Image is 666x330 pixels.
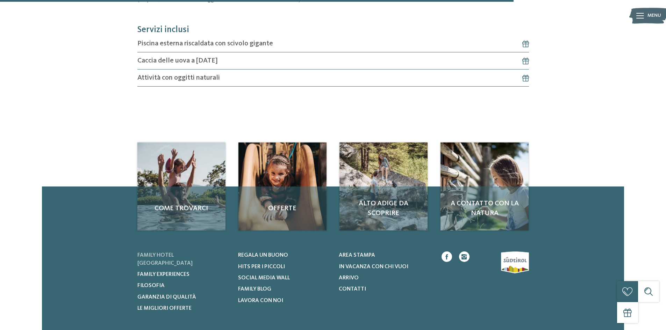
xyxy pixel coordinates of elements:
[137,142,225,230] img: Offerta di pasqua 7 = 6
[137,25,189,34] span: Servizi inclusi
[238,264,285,270] span: Hits per i piccoli
[339,251,431,259] a: Area stampa
[137,271,229,278] a: Family experiences
[137,305,229,312] a: Le migliori offerte
[339,252,375,258] span: Area stampa
[447,199,522,218] span: A contatto con la natura
[137,252,193,266] span: Family hotel [GEOGRAPHIC_DATA]
[238,252,288,258] span: Regala un buono
[137,251,229,267] a: Family hotel [GEOGRAPHIC_DATA]
[346,199,421,218] span: Alto Adige da scoprire
[238,263,330,271] a: Hits per i piccoli
[238,297,330,305] a: Lavora con noi
[238,251,330,259] a: Regala un buono
[137,283,165,288] span: Filosofia
[137,142,225,230] a: Offerta di pasqua 7 = 6 Come trovarci
[441,142,529,230] img: Offerta di pasqua 7 = 6
[137,73,220,83] span: Attività con oggitti naturali
[137,39,273,49] span: Piscina esterna riscaldata con scivolo gigante
[339,264,408,270] span: In vacanza con chi vuoi
[137,306,192,311] span: Le migliori offerte
[137,293,229,301] a: Garanzia di qualità
[339,285,431,293] a: Contatti
[441,142,529,230] a: Offerta di pasqua 7 = 6 A contatto con la natura
[238,142,327,230] a: Offerta di pasqua 7 = 6 Offerte
[238,142,327,230] img: Offerta di pasqua 7 = 6
[339,274,431,282] a: Arrivo
[339,286,366,292] span: Contatti
[245,204,320,213] span: Offerte
[137,272,189,277] span: Family experiences
[144,204,219,213] span: Come trovarci
[339,263,431,271] a: In vacanza con chi vuoi
[339,142,428,230] a: Offerta di pasqua 7 = 6 Alto Adige da scoprire
[238,275,290,281] span: Social Media Wall
[238,286,271,292] span: Family Blog
[339,275,359,281] span: Arrivo
[137,282,229,289] a: Filosofia
[238,298,283,303] span: Lavora con noi
[238,285,330,293] a: Family Blog
[137,294,196,300] span: Garanzia di qualità
[137,56,218,66] span: Caccia delle uova a [DATE]
[339,142,428,230] img: Offerta di pasqua 7 = 6
[238,274,330,282] a: Social Media Wall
